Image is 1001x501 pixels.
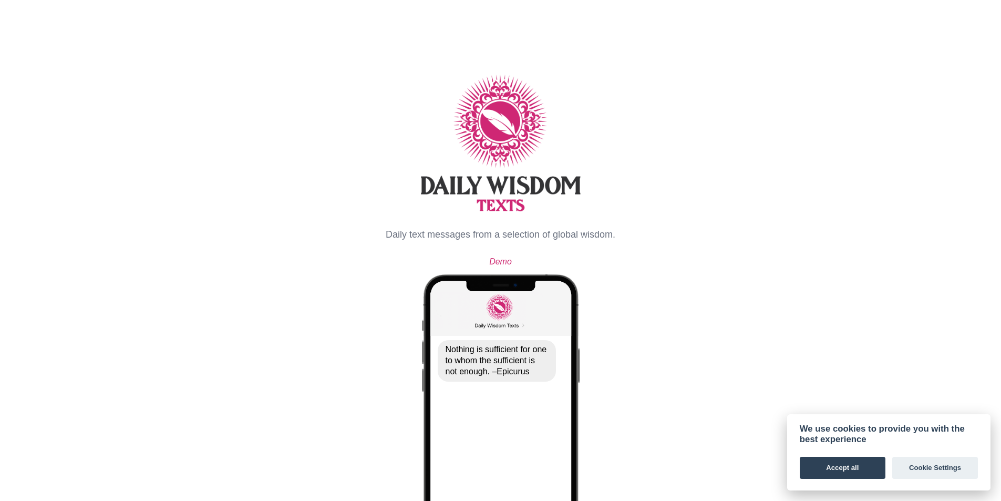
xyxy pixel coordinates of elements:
button: Cookie Settings [892,457,978,479]
button: Accept all [800,457,885,479]
div: We use cookies to provide you with the best experience [800,424,978,445]
div: Nothing is sufficient for one to whom the sufficient is not enough. –Epicurus [438,340,556,381]
img: DAILY WISDOM TEXTS [17,33,984,253]
p: Daily text messages from a selection of global wisdom. [17,227,984,242]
